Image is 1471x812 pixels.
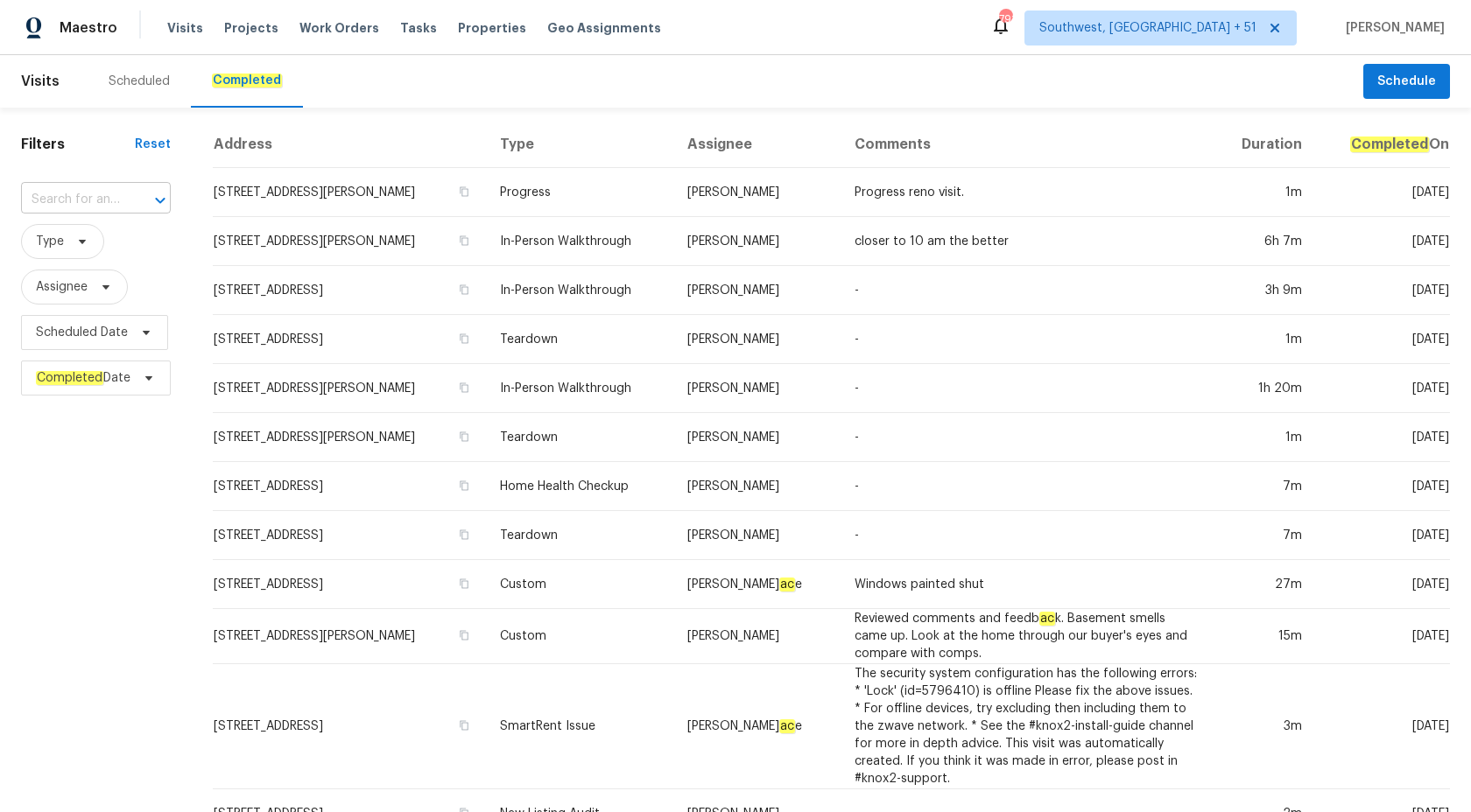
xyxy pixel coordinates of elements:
[841,122,1212,168] th: Comments
[841,609,1212,664] td: Reviewed comments and feedb k. Basement smells came up. Look at the home through our buyer's eyes...
[841,560,1212,609] td: Windows painted shut
[486,168,673,217] td: Progress
[135,136,171,153] div: Reset
[213,609,486,664] td: [STREET_ADDRESS][PERSON_NAME]
[36,369,130,387] span: Date
[1316,266,1450,315] td: [DATE]
[486,664,673,789] td: SmartRent Issue
[841,462,1212,511] td: -
[486,413,673,462] td: Teardown
[1212,609,1316,664] td: 15m
[456,478,472,493] button: Copy Address
[1212,664,1316,789] td: 3m
[486,266,673,315] td: In-Person Walkthrough
[1212,560,1316,609] td: 27m
[456,717,472,733] button: Copy Address
[486,364,673,413] td: In-Person Walkthrough
[841,266,1212,315] td: -
[673,560,841,609] td: [PERSON_NAME] e
[1363,64,1450,100] button: Schedule
[456,429,472,444] button: Copy Address
[841,217,1212,266] td: closer to 10 am the better
[1316,511,1450,560] td: [DATE]
[224,19,278,37] span: Projects
[36,278,88,296] span: Assignee
[486,560,673,609] td: Custom
[1339,19,1445,37] span: [PERSON_NAME]
[21,186,122,213] input: Search for an address...
[673,462,841,511] td: [PERSON_NAME]
[1212,511,1316,560] td: 7m
[841,168,1212,217] td: Progress reno visit.
[456,233,472,248] button: Copy Address
[1316,609,1450,664] td: [DATE]
[1212,315,1316,364] td: 1m
[299,19,379,37] span: Work Orders
[213,217,486,266] td: [STREET_ADDRESS][PERSON_NAME]
[673,217,841,266] td: [PERSON_NAME]
[1212,462,1316,511] td: 7m
[1316,413,1450,462] td: [DATE]
[213,122,486,168] th: Address
[486,315,673,364] td: Teardown
[1316,364,1450,413] td: [DATE]
[456,331,472,346] button: Copy Address
[673,315,841,364] td: [PERSON_NAME]
[213,168,486,217] td: [STREET_ADDRESS][PERSON_NAME]
[213,413,486,462] td: [STREET_ADDRESS][PERSON_NAME]
[1316,168,1450,217] td: [DATE]
[400,22,437,34] span: Tasks
[456,282,472,297] button: Copy Address
[213,511,486,560] td: [STREET_ADDRESS]
[212,73,282,87] em: Completed
[1212,122,1316,168] th: Duration
[456,627,472,643] button: Copy Address
[109,73,170,90] div: Scheduled
[1350,136,1429,152] em: Completed
[486,511,673,560] td: Teardown
[213,664,486,789] td: [STREET_ADDRESS]
[36,233,64,250] span: Type
[1212,413,1316,462] td: 1m
[213,462,486,511] td: [STREET_ADDRESS]
[213,315,486,364] td: [STREET_ADDRESS]
[1316,560,1450,609] td: [DATE]
[1212,168,1316,217] td: 1m
[486,217,673,266] td: In-Person Walkthrough
[673,609,841,664] td: [PERSON_NAME]
[456,527,472,542] button: Copy Address
[779,719,795,733] em: ac
[673,364,841,413] td: [PERSON_NAME]
[1039,612,1055,626] em: ac
[673,168,841,217] td: [PERSON_NAME]
[547,19,661,37] span: Geo Assignments
[673,122,841,168] th: Assignee
[1039,19,1256,37] span: Southwest, [GEOGRAPHIC_DATA] + 51
[1377,71,1436,93] span: Schedule
[673,511,841,560] td: [PERSON_NAME]
[673,266,841,315] td: [PERSON_NAME]
[1316,664,1450,789] td: [DATE]
[999,10,1011,28] div: 791
[213,364,486,413] td: [STREET_ADDRESS][PERSON_NAME]
[486,462,673,511] td: Home Health Checkup
[167,19,203,37] span: Visits
[673,664,841,789] td: [PERSON_NAME] e
[36,371,103,385] em: Completed
[841,315,1212,364] td: -
[21,62,60,101] span: Visits
[1212,266,1316,315] td: 3h 9m
[458,19,526,37] span: Properties
[148,188,172,213] button: Open
[673,413,841,462] td: [PERSON_NAME]
[486,609,673,664] td: Custom
[1316,122,1450,168] th: On
[1212,217,1316,266] td: 6h 7m
[1316,462,1450,511] td: [DATE]
[841,364,1212,413] td: -
[21,136,135,153] h1: Filters
[486,122,673,168] th: Type
[36,324,128,341] span: Scheduled Date
[841,664,1212,789] td: The security system configuration has the following errors: * 'Lock' (id=5796410) is offline Plea...
[779,577,795,591] em: ac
